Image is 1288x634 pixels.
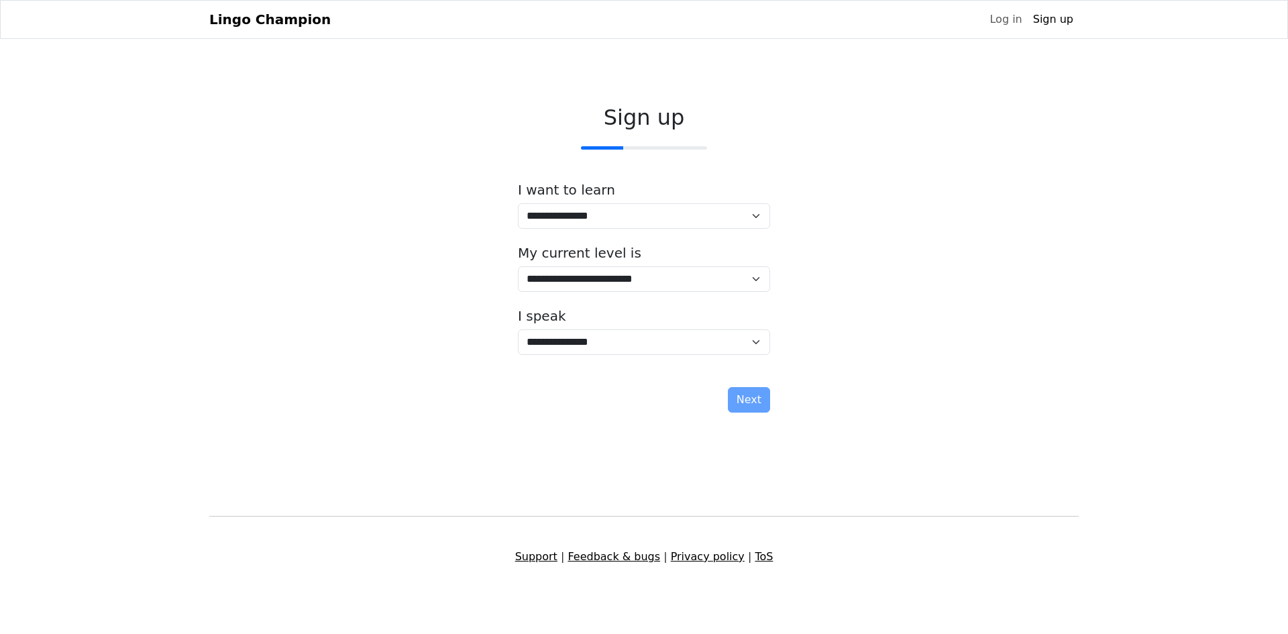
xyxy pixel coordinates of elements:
a: Lingo Champion [209,6,331,33]
a: Sign up [1028,6,1079,33]
a: Feedback & bugs [568,550,660,563]
label: I speak [518,308,566,324]
a: Privacy policy [671,550,745,563]
label: I want to learn [518,182,615,198]
a: ToS [755,550,773,563]
label: My current level is [518,245,641,261]
a: Support [515,550,557,563]
a: Log in [984,6,1027,33]
div: | | | [201,549,1087,565]
h2: Sign up [518,105,770,130]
